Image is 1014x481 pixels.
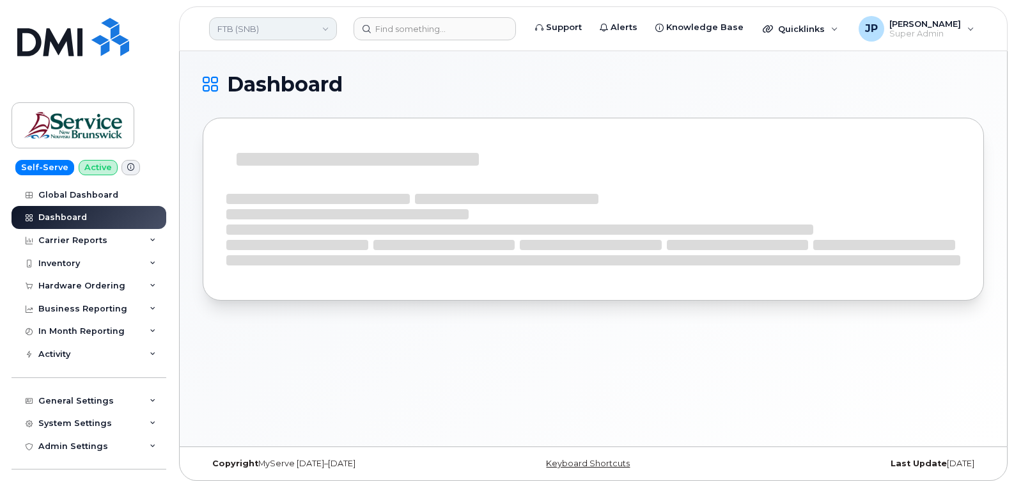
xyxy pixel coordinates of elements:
div: [DATE] [724,459,984,469]
strong: Last Update [891,459,947,468]
div: MyServe [DATE]–[DATE] [203,459,463,469]
span: Dashboard [227,75,343,94]
a: Keyboard Shortcuts [546,459,630,468]
strong: Copyright [212,459,258,468]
